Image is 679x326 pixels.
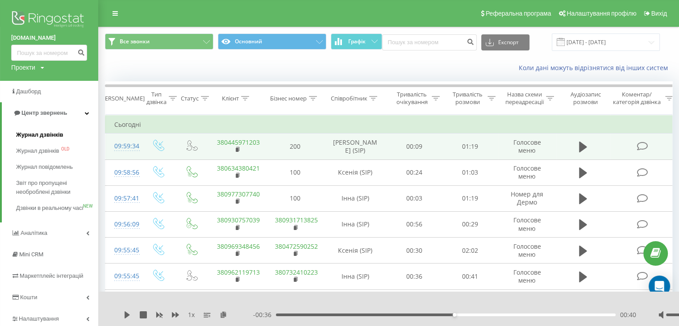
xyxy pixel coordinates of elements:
[442,185,498,211] td: 01:19
[442,134,498,159] td: 01:19
[382,34,477,50] input: Пошук за номером
[181,95,199,102] div: Статус
[330,95,367,102] div: Співробітник
[270,95,307,102] div: Бізнес номер
[2,102,98,124] a: Центр звернень
[442,211,498,237] td: 00:29
[105,116,677,134] td: Сьогодні
[16,179,94,196] span: Звіт про пропущені необроблені дзвінки
[387,263,442,289] td: 00:36
[11,63,35,72] div: Проекти
[120,38,150,45] span: Все звонки
[16,130,63,139] span: Журнал дзвінків
[324,289,387,315] td: Світлана (SIP)
[266,134,324,159] td: 200
[188,310,195,319] span: 1 x
[486,10,551,17] span: Реферальна програма
[217,190,260,198] a: 380977307740
[100,95,145,102] div: [PERSON_NAME]
[450,91,485,106] div: Тривалість розмови
[442,263,498,289] td: 00:41
[266,159,324,185] td: 100
[442,289,498,315] td: 01:14
[275,242,318,251] a: 380472590252
[387,134,442,159] td: 00:09
[498,238,556,263] td: Голосове меню
[16,163,73,171] span: Журнал повідомлень
[324,159,387,185] td: Ксенія (SIP)
[324,134,387,159] td: [PERSON_NAME] (SIP)
[348,38,366,45] span: Графік
[324,185,387,211] td: Інна (SIP)
[387,289,442,315] td: 00:40
[266,185,324,211] td: 100
[253,310,276,319] span: - 00:36
[620,310,636,319] span: 00:40
[20,294,37,301] span: Кошти
[394,91,429,106] div: Тривалість очікування
[114,164,132,181] div: 09:58:56
[217,164,260,172] a: 380634380421
[519,63,672,72] a: Коли дані можуть відрізнятися вiд інших систем
[114,267,132,285] div: 09:55:45
[146,91,167,106] div: Тип дзвінка
[114,190,132,207] div: 09:57:41
[498,185,556,211] td: Номер для Дермо
[16,146,59,155] span: Журнал дзвінків
[324,263,387,289] td: Інна (SIP)
[498,211,556,237] td: Голосове меню
[21,109,67,116] span: Центр звернень
[11,45,87,61] input: Пошук за номером
[11,9,87,31] img: Ringostat logo
[16,175,98,200] a: Звіт про пропущені необроблені дзвінки
[651,10,667,17] span: Вихід
[222,95,239,102] div: Клієнт
[442,238,498,263] td: 02:02
[498,159,556,185] td: Голосове меню
[19,315,59,322] span: Налаштування
[498,263,556,289] td: Голосове меню
[114,242,132,259] div: 09:55:45
[11,33,87,42] a: [DOMAIN_NAME]
[567,10,636,17] span: Налаштування профілю
[649,276,670,297] div: Open Intercom Messenger
[324,238,387,263] td: Ксенія (SIP)
[387,185,442,211] td: 00:03
[387,211,442,237] td: 00:56
[16,200,98,216] a: Дзвінки в реальному часіNEW
[114,216,132,233] div: 09:56:09
[387,238,442,263] td: 00:30
[20,272,83,279] span: Маркетплейс інтеграцій
[498,289,556,315] td: Голосове меню
[217,138,260,146] a: 380445971203
[19,251,43,258] span: Mini CRM
[324,211,387,237] td: Інна (SIP)
[505,91,544,106] div: Назва схеми переадресації
[217,216,260,224] a: 380930757039
[217,268,260,276] a: 380962119713
[16,88,41,95] span: Дашборд
[16,159,98,175] a: Журнал повідомлень
[275,268,318,276] a: 380732410223
[16,143,98,159] a: Журнал дзвінківOLD
[217,242,260,251] a: 380969348456
[16,127,98,143] a: Журнал дзвінків
[331,33,382,50] button: Графік
[114,138,132,155] div: 09:59:34
[442,159,498,185] td: 01:03
[481,34,529,50] button: Експорт
[498,134,556,159] td: Голосове меню
[275,216,318,224] a: 380931713825
[16,204,83,213] span: Дзвінки в реальному часі
[611,91,663,106] div: Коментар/категорія дзвінка
[21,230,47,236] span: Аналiтика
[453,313,456,317] div: Accessibility label
[564,91,607,106] div: Аудіозапис розмови
[387,159,442,185] td: 00:24
[218,33,326,50] button: Основний
[105,33,213,50] button: Все звонки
